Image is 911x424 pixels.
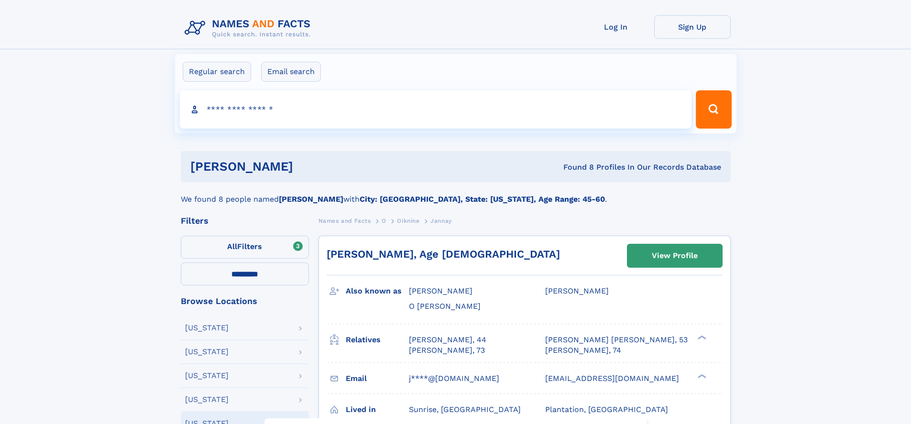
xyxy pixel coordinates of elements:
[181,217,309,225] div: Filters
[397,215,419,227] a: Oiknine
[430,217,452,224] span: Jannay
[696,90,731,129] button: Search Button
[409,335,486,345] a: [PERSON_NAME], 44
[545,345,621,356] a: [PERSON_NAME], 74
[409,405,521,414] span: Sunrise, [GEOGRAPHIC_DATA]
[654,15,731,39] a: Sign Up
[545,335,688,345] a: [PERSON_NAME] [PERSON_NAME], 53
[227,242,237,251] span: All
[279,195,343,204] b: [PERSON_NAME]
[181,236,309,259] label: Filters
[180,90,692,129] input: search input
[360,195,605,204] b: City: [GEOGRAPHIC_DATA], State: [US_STATE], Age Range: 45-60
[428,162,721,173] div: Found 8 Profiles In Our Records Database
[578,15,654,39] a: Log In
[346,402,409,418] h3: Lived in
[652,245,698,267] div: View Profile
[346,332,409,348] h3: Relatives
[695,334,707,340] div: ❯
[181,15,318,41] img: Logo Names and Facts
[382,215,386,227] a: O
[346,370,409,387] h3: Email
[346,283,409,299] h3: Also known as
[183,62,251,82] label: Regular search
[545,374,679,383] span: [EMAIL_ADDRESS][DOMAIN_NAME]
[397,217,419,224] span: Oiknine
[382,217,386,224] span: O
[181,297,309,305] div: Browse Locations
[695,373,707,379] div: ❯
[327,248,560,260] a: [PERSON_NAME], Age [DEMOGRAPHIC_DATA]
[185,372,229,380] div: [US_STATE]
[545,405,668,414] span: Plantation, [GEOGRAPHIC_DATA]
[409,302,481,311] span: O [PERSON_NAME]
[185,324,229,332] div: [US_STATE]
[409,345,485,356] a: [PERSON_NAME], 73
[545,286,609,295] span: [PERSON_NAME]
[627,244,722,267] a: View Profile
[318,215,371,227] a: Names and Facts
[190,161,428,173] h1: [PERSON_NAME]
[185,348,229,356] div: [US_STATE]
[261,62,321,82] label: Email search
[181,182,731,205] div: We found 8 people named with .
[409,286,472,295] span: [PERSON_NAME]
[185,396,229,403] div: [US_STATE]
